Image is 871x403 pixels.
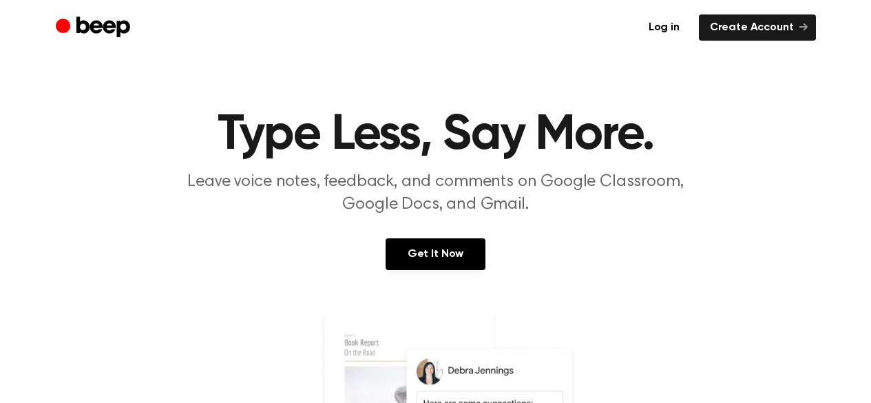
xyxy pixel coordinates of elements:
h1: Type Less, Say More. [83,110,788,160]
a: Beep [56,14,134,41]
a: Log in [638,14,691,41]
a: Create Account [699,14,816,41]
p: Leave voice notes, feedback, and comments on Google Classroom, Google Docs, and Gmail. [171,171,700,216]
a: Get It Now [386,238,485,270]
